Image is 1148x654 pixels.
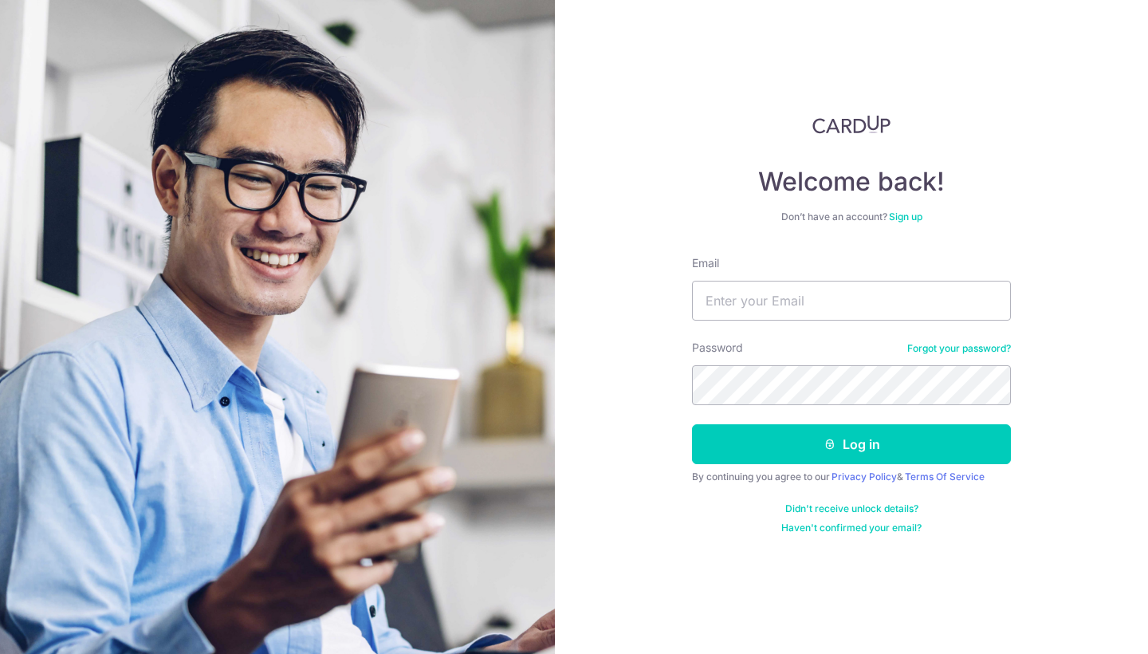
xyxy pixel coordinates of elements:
[812,115,890,134] img: CardUp Logo
[692,471,1011,483] div: By continuing you agree to our &
[692,211,1011,223] div: Don’t have an account?
[692,166,1011,198] h4: Welcome back!
[692,255,719,271] label: Email
[692,281,1011,321] input: Enter your Email
[692,424,1011,464] button: Log in
[907,342,1011,355] a: Forgot your password?
[781,522,922,534] a: Haven't confirmed your email?
[692,340,743,356] label: Password
[785,502,918,515] a: Didn't receive unlock details?
[889,211,922,223] a: Sign up
[905,471,985,483] a: Terms Of Service
[832,471,897,483] a: Privacy Policy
